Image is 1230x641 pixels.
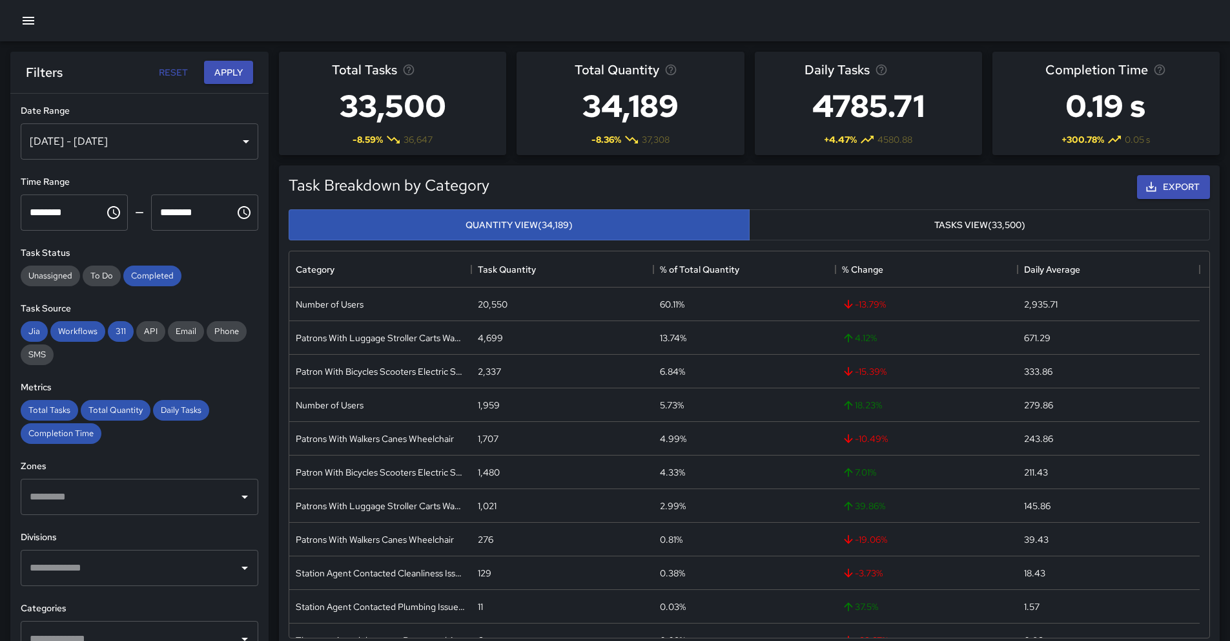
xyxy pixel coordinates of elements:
div: 0.81% [660,533,682,546]
h6: Task Source [21,302,258,316]
div: Station Agent Contacted Plumbing Issue Reported [296,600,465,613]
span: -19.06 % [842,533,887,546]
button: Open [236,559,254,577]
span: 4.12 % [842,331,877,344]
div: 2,337 [478,365,501,378]
span: -15.39 % [842,365,887,378]
button: Choose time, selected time is 11:59 PM [231,200,257,226]
div: Patron With Bicycles Scooters Electric Scooters [296,466,465,479]
button: Choose time, selected time is 12:00 AM [101,200,127,226]
div: 2,935.71 [1024,298,1058,311]
span: 0.05 s [1125,133,1150,146]
span: + 300.78 % [1061,133,1104,146]
h6: Divisions [21,531,258,545]
span: Completed [123,270,181,281]
span: 37,308 [642,133,670,146]
span: Completion Time [21,428,101,439]
div: Completed [123,266,181,286]
div: % of Total Quantity [653,251,835,288]
div: 4.99% [660,432,686,445]
h6: Filters [26,62,63,83]
div: 1.57 [1024,600,1040,613]
span: Total Quantity [575,59,659,80]
div: Phone [207,321,247,342]
span: Total Tasks [332,59,397,80]
div: % Change [835,251,1018,288]
div: Daily Tasks [153,400,209,421]
span: 4580.88 [877,133,912,146]
div: 276 [478,533,493,546]
div: Total Quantity [81,400,150,421]
h6: Categories [21,602,258,616]
div: API [136,321,165,342]
div: 18.43 [1024,567,1045,580]
div: Daily Average [1024,251,1080,288]
span: 36,647 [404,133,433,146]
div: 5.73% [660,399,684,412]
span: Daily Tasks [805,59,870,80]
div: Task Quantity [471,251,653,288]
h3: 0.19 s [1045,80,1166,132]
span: Total Quantity [81,405,150,415]
span: Unassigned [21,270,80,281]
button: Tasks View(33,500) [749,209,1210,241]
div: 211.43 [1024,466,1048,479]
div: 1,480 [478,466,500,479]
span: 7.01 % [842,466,876,479]
span: Workflows [50,326,105,337]
div: Unassigned [21,266,80,286]
span: -3.73 % [842,567,883,580]
div: Number of Users [296,298,364,311]
span: -8.36 % [591,133,621,146]
div: Category [296,251,334,288]
div: 145.86 [1024,499,1051,512]
div: To Do [83,266,121,286]
button: Export [1137,175,1210,199]
div: Patrons With Luggage Stroller Carts Wagons [296,331,465,344]
div: 20,550 [478,298,507,311]
svg: Total number of tasks in the selected period, compared to the previous period. [402,63,415,76]
span: 18.23 % [842,399,882,412]
div: Daily Average [1018,251,1200,288]
button: Reset [152,61,194,85]
div: Patrons With Walkers Canes Wheelchair [296,432,454,445]
div: % of Total Quantity [660,251,739,288]
span: Jia [21,326,48,337]
span: Total Tasks [21,405,78,415]
h3: 4785.71 [805,80,932,132]
div: 4.33% [660,466,685,479]
div: 4,699 [478,331,503,344]
div: 11 [478,600,483,613]
h6: Time Range [21,175,258,189]
h6: Task Status [21,246,258,260]
div: SMS [21,344,54,365]
div: 39.43 [1024,533,1049,546]
span: -13.79 % [842,298,886,311]
div: Task Quantity [478,251,536,288]
span: 37.5 % [842,600,878,613]
div: 333.86 [1024,365,1052,378]
div: Completion Time [21,423,101,444]
div: 279.86 [1024,399,1053,412]
div: Number of Users [296,399,364,412]
h3: 34,189 [575,80,686,132]
div: % Change [842,251,883,288]
div: 671.29 [1024,331,1051,344]
div: 60.11% [660,298,684,311]
h6: Zones [21,459,258,474]
div: Workflows [50,321,105,342]
h3: 33,500 [332,80,454,132]
div: 0.03% [660,600,686,613]
div: 1,707 [478,432,498,445]
div: Station Agent Contacted Cleanliness Issue Reported [296,567,465,580]
div: 13.74% [660,331,686,344]
button: Apply [204,61,253,85]
svg: Average time taken to complete tasks in the selected period, compared to the previous period. [1153,63,1166,76]
span: To Do [83,270,121,281]
div: Jia [21,321,48,342]
div: 2.99% [660,499,686,512]
div: 1,021 [478,499,497,512]
div: 129 [478,567,491,580]
span: Email [168,326,204,337]
div: 6.84% [660,365,685,378]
